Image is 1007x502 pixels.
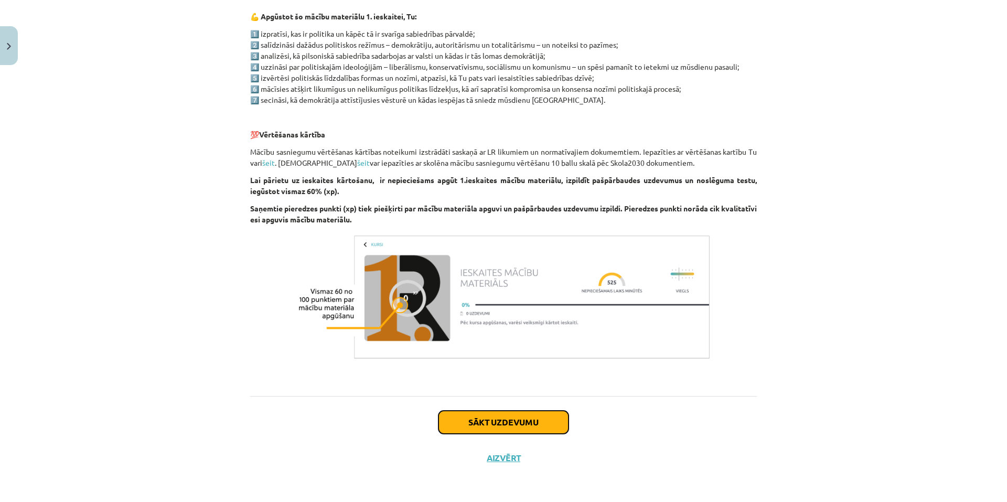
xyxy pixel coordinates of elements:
a: šeit [262,158,275,167]
button: Aizvērt [484,453,523,463]
button: Sākt uzdevumu [438,411,569,434]
p: Mācību sasniegumu vērtēšanas kārtības noteikumi izstrādāti saskaņā ar LR likumiem un normatīvajie... [250,146,757,168]
img: icon-close-lesson-0947bae3869378f0d4975bcd49f059093ad1ed9edebbc8119c70593378902aed.svg [7,43,11,50]
p: 1️⃣ izpratīsi, kas ir politika un kāpēc tā ir svarīga sabiedrības pārvaldē; 2️⃣ salīdzināsi dažād... [250,28,757,105]
strong: Lai pārietu uz ieskaites kārtošanu, ir nepieciešams apgūt 1.ieskaites mācību materiālu, izpildīt ... [250,175,757,196]
p: 💯 [250,129,757,140]
a: šeit [357,158,370,167]
strong: Saņemtie pieredzes punkti (xp) tiek piešķirti par mācību materiāla apguvi un pašpārbaudes uzdevum... [250,204,757,224]
strong: Vērtēšanas kārtība [259,130,325,139]
strong: 💪 Apgūstot šo mācību materiālu 1. ieskaitei, Tu: [250,12,416,21]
